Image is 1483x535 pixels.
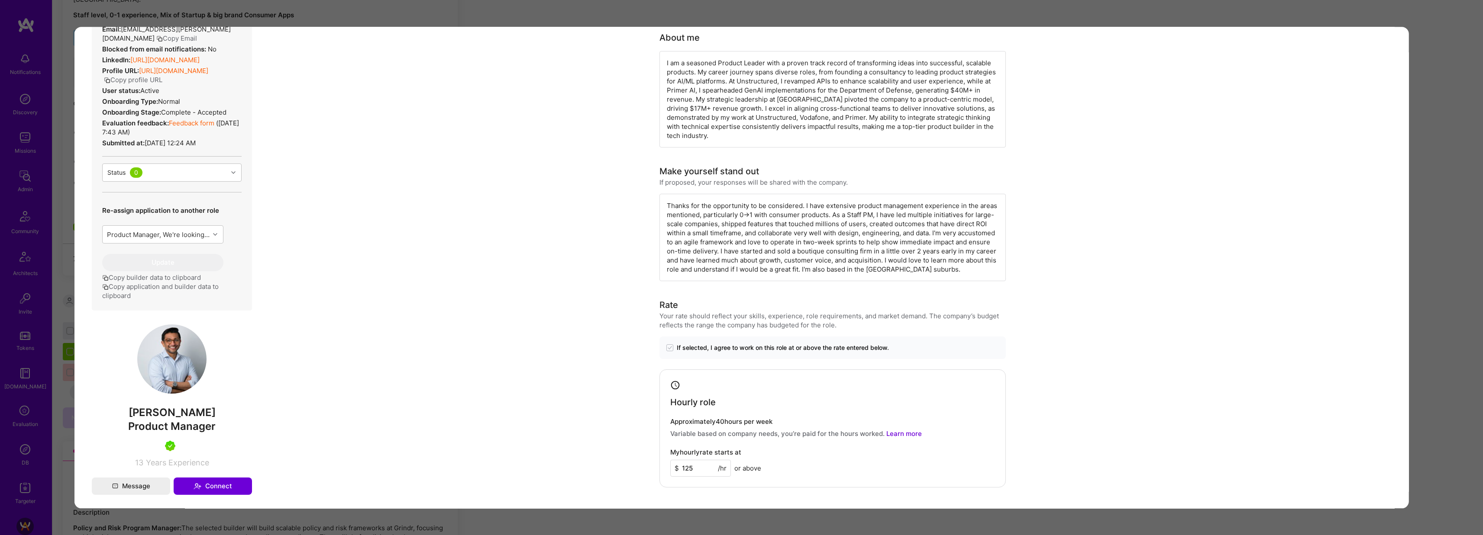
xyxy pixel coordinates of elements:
[102,282,241,300] button: Copy application and builder data to clipboard
[161,108,226,116] span: Complete - Accepted
[107,168,125,177] div: Status
[659,311,1006,330] div: Your rate should reflect your skills, experience, role requirements, and market demand. The compa...
[173,477,252,495] button: Connect
[130,56,199,64] a: [URL][DOMAIN_NAME]
[168,119,214,127] a: Feedback form
[670,418,995,426] h4: Approximately 40 hours per week
[102,25,230,42] span: [EMAIL_ADDRESS][PERSON_NAME][DOMAIN_NAME]
[886,429,922,438] a: Learn more
[107,230,210,239] div: Product Manager, We're looking for a Product Manager to drive [PERSON_NAME]’s expansion efforts b...
[102,108,161,116] strong: Onboarding Stage:
[103,77,110,83] i: icon Copy
[137,387,206,395] a: User Avatar
[102,254,223,271] button: Update
[670,460,731,477] input: XXX
[102,25,120,33] strong: Email:
[91,406,252,419] span: [PERSON_NAME]
[102,45,216,54] div: No
[112,483,118,489] i: icon Mail
[135,458,143,467] span: 13
[102,206,223,215] p: Re-assign application to another role
[139,67,208,75] a: [URL][DOMAIN_NAME]
[102,119,168,127] strong: Evaluation feedback:
[102,45,207,53] strong: Blocked from email notifications:
[128,420,215,432] span: Product Manager
[103,75,162,84] button: Copy profile URL
[659,31,700,44] div: About me
[659,298,678,311] div: Rate
[158,97,180,106] span: normal
[102,139,144,147] strong: Submitted at:
[677,343,889,352] span: If selected, I agree to work on this role at or above the rate entered below.
[670,380,680,390] i: icon Clock
[156,34,197,43] button: Copy Email
[102,67,139,75] strong: Profile URL:
[213,232,217,237] i: icon Chevron
[165,441,175,451] img: A.Teamer in Residence
[74,27,1409,508] div: modal
[145,458,209,467] span: Years Experience
[102,284,108,290] i: icon Copy
[129,167,142,178] div: 0
[102,119,241,137] div: ( [DATE] 7:43 AM )
[659,165,759,178] div: Make yourself stand out
[670,429,995,438] p: Variable based on company needs, you’re paid for the hours worked.
[670,397,716,407] h4: Hourly role
[102,275,108,281] i: icon Copy
[718,464,727,473] span: /hr
[675,464,679,473] span: $
[231,170,235,175] i: icon Chevron
[102,97,158,106] strong: Onboarding Type:
[670,449,741,456] h4: My hourly rate starts at
[659,178,848,187] div: If proposed, your responses will be shared with the company.
[140,86,159,95] span: Active
[102,273,200,282] button: Copy builder data to clipboard
[156,35,162,42] i: icon Copy
[144,139,195,147] span: [DATE] 12:24 AM
[659,194,1006,281] div: Thanks for the opportunity to be considered. I have extensive product management experience in th...
[137,324,206,394] img: User Avatar
[734,464,761,473] span: or above
[102,56,130,64] strong: LinkedIn:
[102,86,140,95] strong: User status:
[659,51,1006,147] div: I am a seasoned Product Leader with a proven track record of transforming ideas into successful, ...
[91,477,170,495] button: Message
[193,482,201,490] i: icon Connect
